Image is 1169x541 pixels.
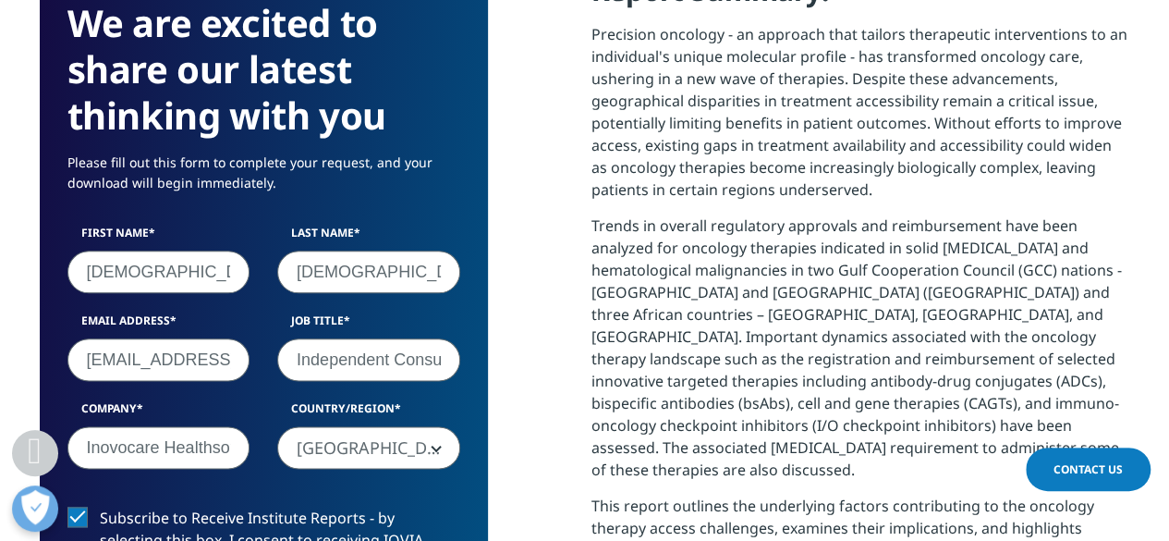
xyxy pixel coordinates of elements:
label: Email Address [67,313,250,338]
a: Contact Us [1026,448,1151,491]
span: Contact Us [1053,461,1123,477]
p: Trends in overall regulatory approvals and reimbursement have been analyzed for oncology therapie... [591,215,1130,495]
label: Job Title [277,313,460,338]
p: Precision oncology - an approach that tailors therapeutic interventions to an individual's unique... [591,23,1130,215]
button: Open Preferences [12,486,58,532]
label: First Name [67,225,250,251]
label: Country/Region [277,400,460,426]
p: Please fill out this form to complete your request, and your download will begin immediately. [67,153,460,207]
label: Company [67,400,250,426]
span: India [278,427,459,470]
span: India [277,426,460,469]
label: Last Name [277,225,460,251]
